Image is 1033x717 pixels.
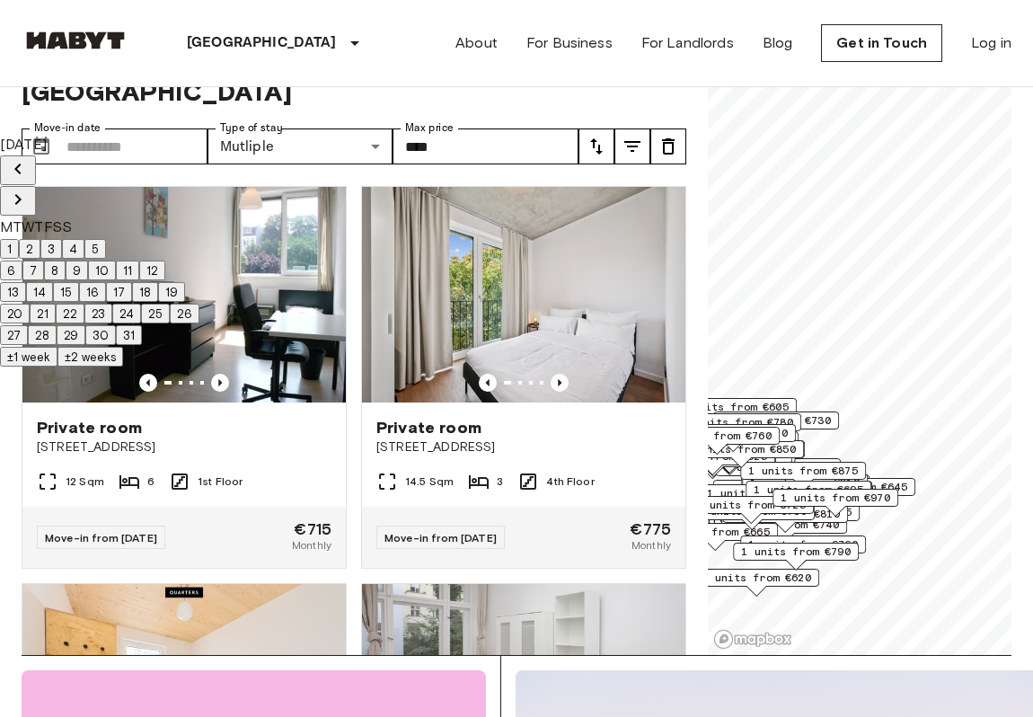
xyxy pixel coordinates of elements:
[361,186,686,569] a: Marketing picture of unit DE-01-259-018-03QPrevious imagePrevious imagePrivate room[STREET_ADDRES...
[158,282,185,302] button: 19
[773,489,898,517] div: Map marker
[22,261,44,280] button: 7
[671,398,797,426] div: Map marker
[455,32,498,54] a: About
[551,374,569,392] button: Previous image
[22,31,129,49] img: Habyt
[106,282,132,302] button: 17
[679,399,789,415] span: 4 units from €605
[693,569,819,597] div: Map marker
[652,523,778,551] div: Map marker
[713,629,792,650] a: Mapbox logo
[220,120,283,136] label: Type of stay
[79,282,106,302] button: 16
[294,521,331,537] span: €715
[654,427,780,455] div: Map marker
[713,412,839,439] div: Map marker
[733,543,859,571] div: Map marker
[660,524,770,540] span: 1 units from €665
[44,218,52,235] span: Friday
[798,479,907,495] span: 6 units from €645
[40,239,62,259] button: 3
[112,304,141,323] button: 24
[139,374,157,392] button: Previous image
[30,304,56,323] button: 21
[62,239,84,259] button: 4
[702,570,811,586] span: 1 units from €620
[147,474,155,490] span: 6
[614,128,650,164] button: tune
[405,474,454,490] span: 14.5 Sqm
[721,412,831,429] span: 1 units from €730
[546,474,594,490] span: 4th Floor
[37,417,142,438] span: Private room
[211,374,229,392] button: Previous image
[45,531,157,544] span: Move-in from [DATE]
[116,261,139,280] button: 11
[631,537,671,553] span: Monthly
[362,187,685,403] img: Marketing picture of unit DE-01-259-018-03Q
[292,537,331,553] span: Monthly
[376,438,671,456] span: [STREET_ADDRESS]
[678,425,788,441] span: 1 units from €620
[781,490,890,506] span: 1 units from €970
[376,417,481,438] span: Private room
[707,485,817,501] span: 1 units from €875
[88,261,116,280] button: 10
[650,128,686,164] button: tune
[84,239,106,259] button: 5
[44,261,66,280] button: 8
[684,414,793,430] span: 1 units from €780
[56,304,84,323] button: 22
[748,463,858,479] span: 1 units from €875
[132,282,158,302] button: 18
[66,474,104,490] span: 12 Sqm
[139,261,165,280] button: 12
[630,521,671,537] span: €775
[686,441,796,457] span: 1 units from €850
[696,497,806,513] span: 1 units from €725
[37,438,331,456] span: [STREET_ADDRESS]
[170,304,199,323] button: 26
[688,496,814,524] div: Map marker
[763,32,793,54] a: Blog
[116,325,142,345] button: 31
[708,24,1011,655] canvas: Map
[52,218,62,235] span: Saturday
[207,128,393,164] div: Mutliple
[26,282,53,302] button: 14
[670,424,796,452] div: Map marker
[66,261,88,280] button: 9
[821,24,942,62] a: Get in Touch
[721,481,837,497] span: 15 units from €720
[741,544,851,560] span: 1 units from €790
[22,186,347,569] a: Marketing picture of unit DE-01-041-02MPrevious imagePrevious imagePrivate room[STREET_ADDRESS]12...
[740,536,866,563] div: Map marker
[497,474,503,490] span: 3
[641,32,734,54] a: For Landlords
[84,304,112,323] button: 23
[19,239,40,259] button: 2
[85,325,116,345] button: 30
[746,481,871,509] div: Map marker
[141,304,170,323] button: 25
[28,325,57,345] button: 28
[57,325,85,345] button: 29
[53,282,79,302] button: 15
[13,218,22,235] span: Tuesday
[57,347,123,367] button: ±2 weeks
[34,218,43,235] span: Thursday
[479,374,497,392] button: Previous image
[526,32,613,54] a: For Business
[405,120,454,136] label: Max price
[748,536,858,553] span: 1 units from €760
[187,32,337,54] p: [GEOGRAPHIC_DATA]
[384,531,497,544] span: Move-in from [DATE]
[62,218,72,235] span: Sunday
[34,120,101,136] label: Move-in date
[198,474,243,490] span: 1st Floor
[971,32,1011,54] a: Log in
[578,128,614,164] button: tune
[713,480,845,508] div: Map marker
[740,462,866,490] div: Map marker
